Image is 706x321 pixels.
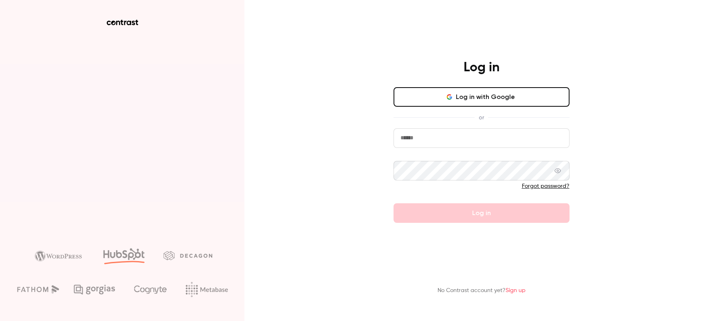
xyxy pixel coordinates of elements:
[438,286,526,295] p: No Contrast account yet?
[464,59,499,76] h4: Log in
[506,288,526,293] a: Sign up
[475,113,488,122] span: or
[394,87,570,107] button: Log in with Google
[522,183,570,189] a: Forgot password?
[163,251,212,260] img: decagon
